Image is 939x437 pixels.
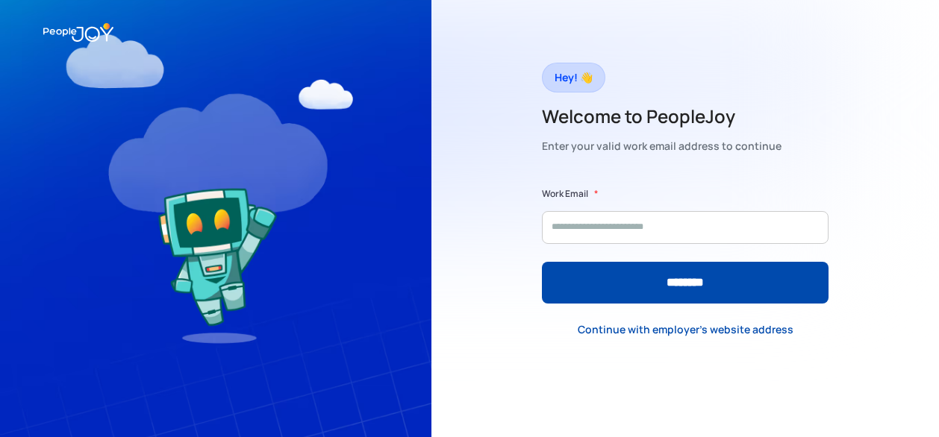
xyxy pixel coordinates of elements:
[542,136,782,157] div: Enter your valid work email address to continue
[566,315,805,345] a: Continue with employer's website address
[542,186,829,304] form: Form
[578,322,793,337] div: Continue with employer's website address
[555,67,593,88] div: Hey! 👋
[542,186,588,201] label: Work Email
[542,104,782,128] h2: Welcome to PeopleJoy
